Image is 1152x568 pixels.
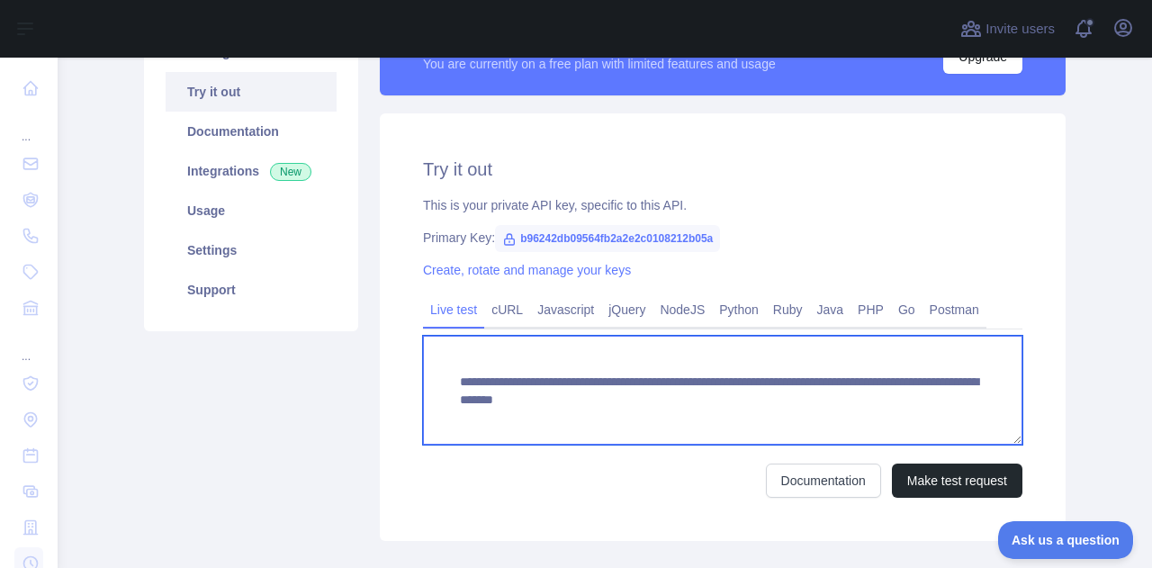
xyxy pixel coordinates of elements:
a: NodeJS [652,295,712,324]
a: Java [810,295,851,324]
div: Primary Key: [423,229,1022,247]
a: cURL [484,295,530,324]
a: PHP [850,295,891,324]
a: Python [712,295,766,324]
a: Support [166,270,337,310]
span: New [270,163,311,181]
h2: Try it out [423,157,1022,182]
a: Integrations New [166,151,337,191]
span: Invite users [985,19,1055,40]
a: jQuery [601,295,652,324]
div: ... [14,108,43,144]
a: Documentation [766,464,881,498]
button: Invite users [957,14,1058,43]
a: Usage [166,191,337,230]
div: This is your private API key, specific to this API. [423,196,1022,214]
a: Try it out [166,72,337,112]
button: Make test request [892,464,1022,498]
div: ... [14,328,43,364]
a: Ruby [766,295,810,324]
a: Documentation [166,112,337,151]
div: You are currently on a free plan with limited features and usage [423,55,776,73]
a: Javascript [530,295,601,324]
iframe: Toggle Customer Support [998,521,1134,559]
a: Settings [166,230,337,270]
span: b96242db09564fb2a2e2c0108212b05a [495,225,720,252]
a: Go [891,295,922,324]
a: Postman [922,295,986,324]
a: Live test [423,295,484,324]
a: Create, rotate and manage your keys [423,263,631,277]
